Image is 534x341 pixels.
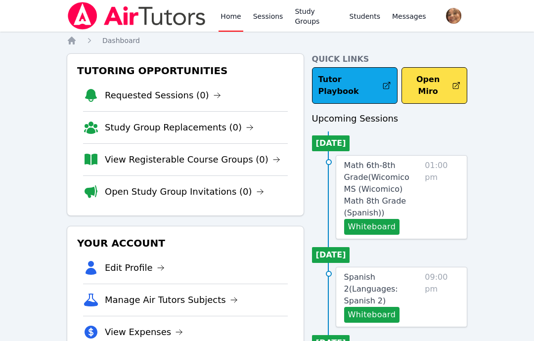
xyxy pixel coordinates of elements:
span: Dashboard [102,37,140,44]
a: Spanish 2(Languages: Spanish 2) [344,271,421,307]
button: Open Miro [401,67,467,104]
a: Study Group Replacements (0) [105,121,254,134]
span: Messages [392,11,426,21]
h4: Quick Links [312,53,467,65]
li: [DATE] [312,135,350,151]
h3: Tutoring Opportunities [75,62,296,80]
button: Whiteboard [344,219,400,235]
h3: Upcoming Sessions [312,112,467,126]
span: Math 6th-8th Grade ( Wicomico MS (Wicomico) Math 8th Grade (Spanish) ) [344,161,409,217]
button: Whiteboard [344,307,400,323]
img: Air Tutors [67,2,207,30]
a: Open Study Group Invitations (0) [105,185,264,199]
a: View Expenses [105,325,183,339]
a: Edit Profile [105,261,165,275]
a: Manage Air Tutors Subjects [105,293,238,307]
span: 09:00 pm [425,271,459,323]
span: 01:00 pm [425,160,459,235]
a: Dashboard [102,36,140,45]
h3: Your Account [75,234,296,252]
a: Requested Sessions (0) [105,88,221,102]
a: Math 6th-8th Grade(Wicomico MS (Wicomico) Math 8th Grade (Spanish)) [344,160,421,219]
nav: Breadcrumb [67,36,467,45]
a: View Registerable Course Groups (0) [105,153,280,167]
li: [DATE] [312,247,350,263]
a: Tutor Playbook [312,67,398,104]
span: Spanish 2 ( Languages: Spanish 2 ) [344,272,398,305]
